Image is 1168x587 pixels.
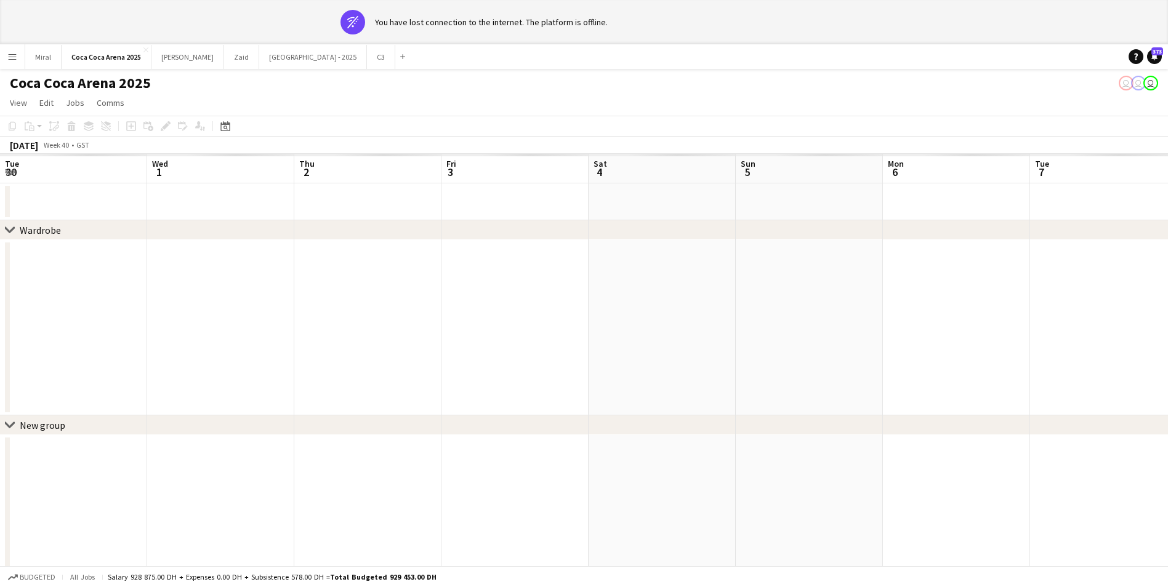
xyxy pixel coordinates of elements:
[20,224,61,236] div: Wardrobe
[97,97,124,108] span: Comms
[62,45,151,69] button: Coca Coca Arena 2025
[259,45,367,69] button: [GEOGRAPHIC_DATA] - 2025
[1131,76,1146,90] app-user-avatar: Marisol Pestano
[299,158,315,169] span: Thu
[5,158,19,169] span: Tue
[152,158,168,169] span: Wed
[592,165,607,179] span: 4
[151,45,224,69] button: [PERSON_NAME]
[1035,158,1049,169] span: Tue
[41,140,71,150] span: Week 40
[445,165,456,179] span: 3
[741,158,755,169] span: Sun
[20,573,55,581] span: Budgeted
[1147,49,1162,64] a: 373
[224,45,259,69] button: Zaid
[446,158,456,169] span: Fri
[150,165,168,179] span: 1
[739,165,755,179] span: 5
[297,165,315,179] span: 2
[375,17,608,28] div: You have lost connection to the internet. The platform is offline.
[886,165,904,179] span: 6
[61,95,89,111] a: Jobs
[594,158,607,169] span: Sat
[10,74,151,92] h1: Coca Coca Arena 2025
[1143,76,1158,90] app-user-avatar: Kate Oliveros
[10,97,27,108] span: View
[34,95,58,111] a: Edit
[1119,76,1134,90] app-user-avatar: Kate Oliveros
[68,572,97,581] span: All jobs
[6,570,57,584] button: Budgeted
[367,45,395,69] button: C3
[1033,165,1049,179] span: 7
[5,95,32,111] a: View
[20,419,65,431] div: New group
[92,95,129,111] a: Comms
[66,97,84,108] span: Jobs
[10,139,38,151] div: [DATE]
[330,572,437,581] span: Total Budgeted 929 453.00 DH
[108,572,437,581] div: Salary 928 875.00 DH + Expenses 0.00 DH + Subsistence 578.00 DH =
[3,165,19,179] span: 30
[76,140,89,150] div: GST
[888,158,904,169] span: Mon
[1151,47,1163,55] span: 373
[39,97,54,108] span: Edit
[25,45,62,69] button: Miral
